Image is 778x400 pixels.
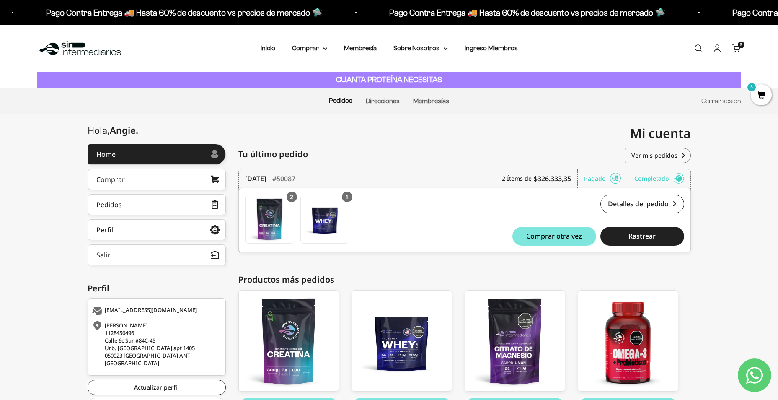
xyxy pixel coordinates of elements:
[534,174,571,184] b: $326.333,35
[413,97,449,104] a: Membresías
[245,195,294,244] a: Creatina Monohidrato
[628,233,656,239] span: Rastrear
[88,144,226,165] a: Home
[92,307,219,315] div: [EMAIL_ADDRESS][DOMAIN_NAME]
[584,169,628,188] div: Pagado
[292,43,327,54] summary: Comprar
[136,124,138,136] span: .
[465,290,565,392] a: Citrato de Magnesio - Sabor Limón
[366,97,400,104] a: Direcciones
[600,195,684,213] a: Detalles del pedido
[388,6,664,19] p: Pago Contra Entrega 🚚 Hasta 60% de descuento vs precios de mercado 🛸
[740,43,742,47] span: 3
[502,169,578,188] div: 2 Ítems de
[88,169,226,190] a: Comprar
[96,226,113,233] div: Perfil
[701,97,741,104] a: Cerrar sesión
[239,291,339,391] img: creatina_01_large.png
[352,291,452,391] img: whey_vainilla_5LB_FRONT_721e078d-1151-453d-b962-29ac940577fa_large.png
[88,194,226,215] a: Pedidos
[238,148,308,161] span: Tu último pedido
[465,44,518,52] a: Ingreso Miembros
[88,380,226,395] a: Actualizar perfil
[526,233,582,239] span: Comprar otra vez
[634,169,684,188] div: Completado
[96,252,110,258] div: Salir
[301,195,349,243] img: Translation missing: es.Proteína Whey - Vainilla / 5 libras (2280g)
[300,195,349,244] a: Proteína Whey - Vainilla / 5 libras (2280g)
[342,192,352,202] div: 1
[272,169,295,188] div: #50087
[344,44,377,52] a: Membresía
[45,6,321,19] p: Pago Contra Entrega 🚚 Hasta 60% de descuento vs precios de mercado 🛸
[578,290,678,392] a: Gomas con Omega 3 DHA y Prebióticos
[625,148,691,163] a: Ver mis pedidos
[88,244,226,265] button: Salir
[512,227,596,246] button: Comprar otra vez
[96,176,125,183] div: Comprar
[245,174,266,184] time: [DATE]
[630,125,691,142] span: Mi cuenta
[600,227,684,246] button: Rastrear
[110,124,138,136] span: Angie
[393,43,448,54] summary: Sobre Nosotros
[352,290,452,392] a: Proteína Whey - Vainilla / 5 libras (2280g)
[465,291,565,391] img: citrato_front_large.png
[261,44,275,52] a: Inicio
[287,192,297,202] div: 2
[92,322,219,367] div: [PERSON_NAME] 1128456496 Calle 6c Sur #84C-45 Urb. [GEOGRAPHIC_DATA] apt 1405 050023 [GEOGRAPHIC_...
[246,195,294,243] img: Translation missing: es.Creatina Monohidrato
[238,273,691,286] div: Productos más pedidos
[88,219,226,240] a: Perfil
[96,151,116,158] div: Home
[751,91,772,100] a: 3
[747,82,757,92] mark: 3
[329,97,352,104] a: Pedidos
[578,291,678,391] img: omega_01_c26c395e-b6f4-4695-9fba-18d52ccce921_large.png
[88,282,226,295] div: Perfil
[96,201,122,208] div: Pedidos
[238,290,339,392] a: Creatina Monohidrato
[336,75,442,84] strong: CUANTA PROTEÍNA NECESITAS
[88,125,138,135] div: Hola,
